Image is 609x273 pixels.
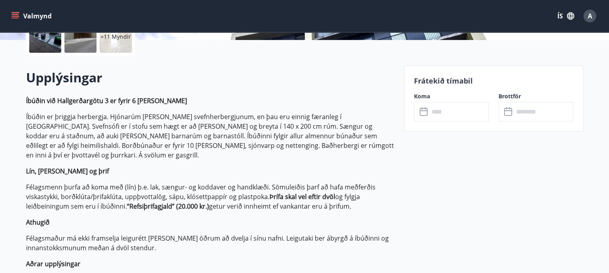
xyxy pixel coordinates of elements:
[553,9,579,23] button: ÍS
[26,218,50,227] strong: Athugið
[414,92,489,100] label: Koma
[580,6,599,26] button: A
[26,259,80,268] strong: Aðrar upplýsingar
[26,182,394,211] p: Félagsmenn þurfa að koma með (lín) þ.e. lak, sængur- og koddaver og handklæði. Sömuleiðis þarf að...
[26,112,394,160] p: Íbúðin er þriggja herbergja. Hjónarúm [PERSON_NAME] svefnherbergjunum, en þau eru einnig færanleg...
[414,76,573,86] p: Frátekið tímabil
[498,92,573,100] label: Brottför
[26,233,394,253] p: Félagsmaður má ekki framselja leigurétt [PERSON_NAME] öðrum að dvelja í sínu nafni. Leigutaki ber...
[588,12,592,20] span: A
[269,192,335,201] strong: Þrífa skal vel eftir dvöl
[127,202,209,211] strong: “Refsiþrifagjald” (20.000 kr.)
[10,9,55,23] button: menu
[100,33,131,41] p: +11 Myndir
[26,96,187,105] strong: Íbúðin við Hallgerðargötu 3 er fyrir 6 [PERSON_NAME]
[26,167,109,175] strong: Lín, [PERSON_NAME] og þrif
[26,69,394,86] h2: Upplýsingar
